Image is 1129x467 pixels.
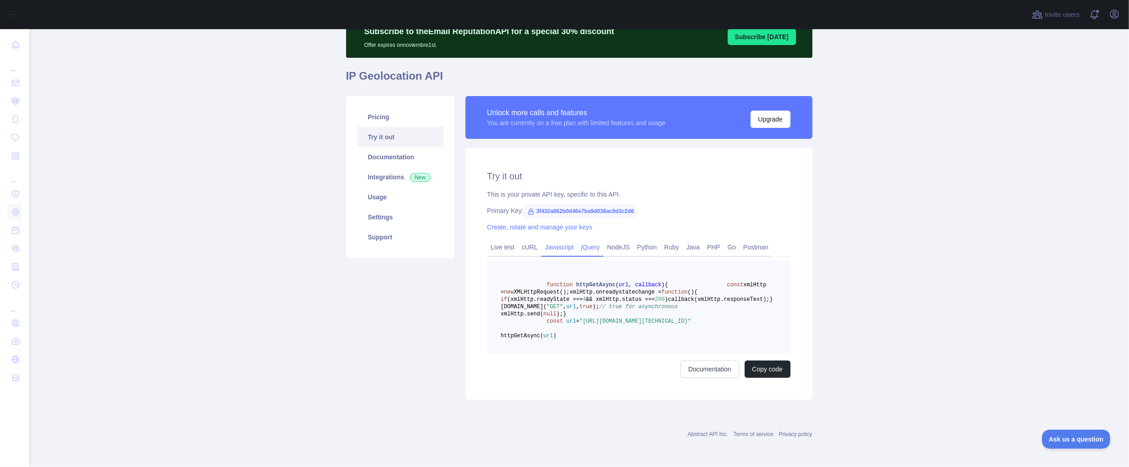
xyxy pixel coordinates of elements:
[694,289,697,295] span: {
[487,190,791,199] div: This is your private API key, specific to this API.
[576,304,579,310] span: ,
[1042,430,1111,449] iframe: Toggle Customer Support
[357,107,444,127] a: Pricing
[357,187,444,207] a: Usage
[691,289,694,295] span: )
[487,206,791,215] div: Primary Key:
[410,173,431,182] span: New
[570,289,662,295] span: xmlHttp.onreadystatechange =
[514,289,569,295] span: XMLHttpRequest();
[661,282,664,288] span: )
[364,25,614,38] p: Subscribe to the Email Reputation API for a special 30 % discount
[603,240,633,254] a: NodeJS
[7,295,22,313] div: ...
[579,304,593,310] span: true
[680,360,739,378] a: Documentation
[547,282,573,288] span: function
[504,289,514,295] span: new
[688,431,728,437] a: Abstract API Inc.
[728,29,796,45] button: Subscribe [DATE]
[563,304,566,310] span: ,
[665,282,668,288] span: {
[357,207,444,227] a: Settings
[688,289,691,295] span: (
[357,127,444,147] a: Try it out
[487,118,666,127] div: You are currently on a free plan with limited features and usage
[501,304,547,310] span: [DOMAIN_NAME](
[579,318,691,325] span: "[URL][DOMAIN_NAME][TECHNICAL_ID]"
[357,227,444,247] a: Support
[487,107,666,118] div: Unlock more calls and features
[557,311,563,317] span: );
[633,240,661,254] a: Python
[357,167,444,187] a: Integrations New
[727,282,743,288] span: const
[779,431,812,437] a: Privacy policy
[507,296,583,303] span: (xmlHttp.readyState ===
[567,304,577,310] span: url
[518,240,542,254] a: cURL
[487,170,791,183] h2: Try it out
[583,296,586,303] span: 4
[586,296,655,303] span: && xmlHttp.status ===
[501,296,507,303] span: if
[524,204,638,218] span: 3f432a862b0d46e7ba9d038ac8d3c2d6
[740,240,772,254] a: Postman
[563,311,566,317] span: }
[665,296,668,303] span: )
[576,282,615,288] span: httpGetAsync
[542,240,577,254] a: Javascript
[567,318,577,325] span: url
[357,147,444,167] a: Documentation
[668,296,770,303] span: callback(xmlHttp.responseText);
[770,296,773,303] span: }
[543,311,557,317] span: null
[704,240,724,254] a: PHP
[734,431,773,437] a: Terms of service
[543,333,553,339] span: url
[501,311,544,317] span: xmlHttp.send(
[547,318,563,325] span: const
[577,240,603,254] a: jQuery
[553,333,557,339] span: )
[616,282,619,288] span: (
[745,360,791,378] button: Copy code
[1030,7,1082,22] button: Invite users
[593,304,599,310] span: );
[619,282,662,288] span: url, callback
[547,304,563,310] span: "GET"
[487,240,518,254] a: Live test
[724,240,740,254] a: Go
[683,240,704,254] a: Java
[751,111,791,128] button: Upgrade
[655,296,665,303] span: 200
[1045,10,1080,20] span: Invite users
[576,318,579,325] span: =
[661,289,688,295] span: function
[346,69,812,91] h1: IP Geolocation API
[487,223,593,231] a: Create, rotate and manage your keys
[660,240,683,254] a: Ruby
[599,304,678,310] span: // true for asynchronous
[7,55,22,73] div: ...
[7,166,22,184] div: ...
[364,38,614,49] p: Offer expires on noviembre 1st.
[501,333,544,339] span: httpGetAsync(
